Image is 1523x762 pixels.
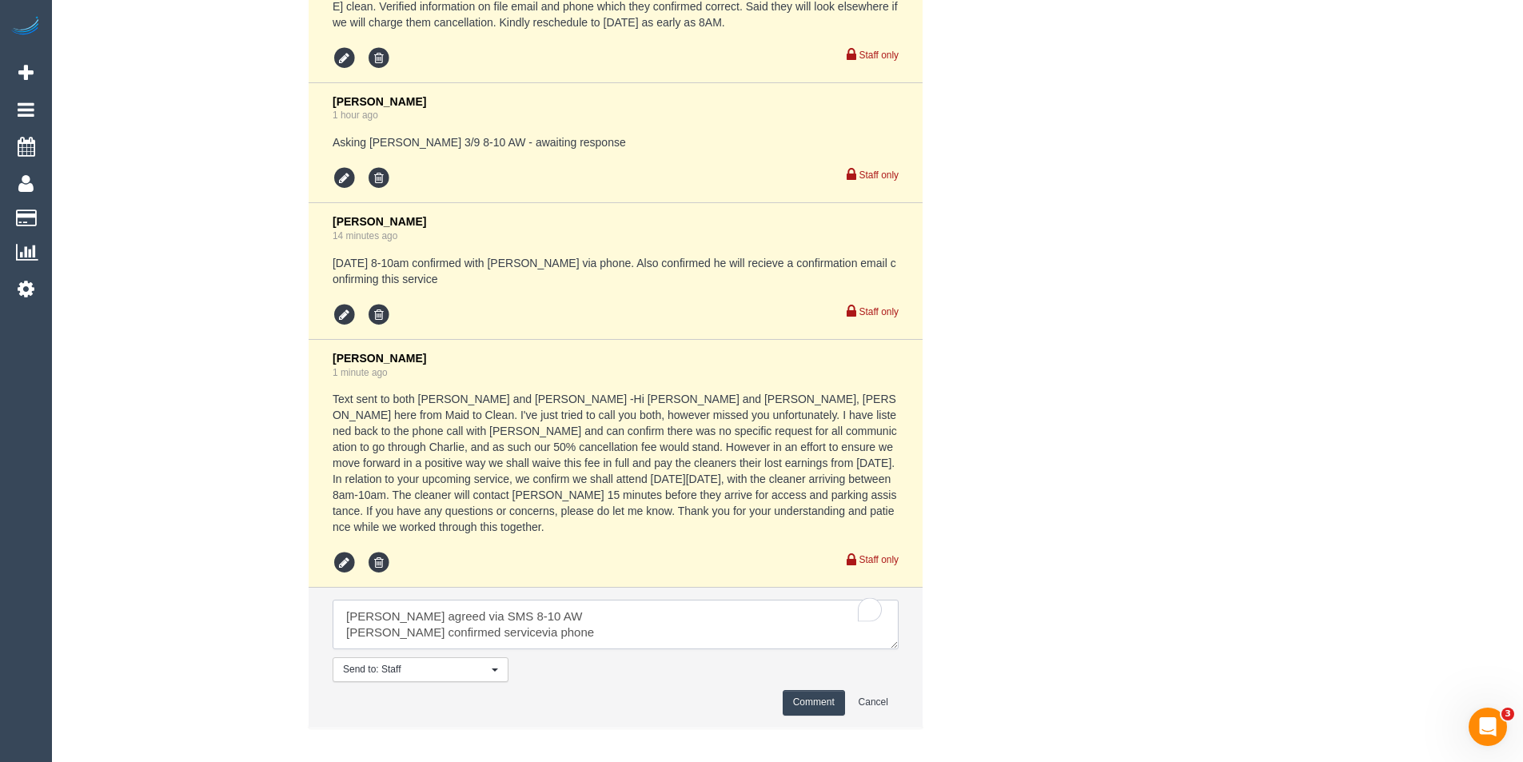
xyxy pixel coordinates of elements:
[333,95,426,108] span: [PERSON_NAME]
[859,50,899,61] small: Staff only
[859,554,899,565] small: Staff only
[333,134,899,150] pre: Asking [PERSON_NAME] 3/9 8-10 AW - awaiting response
[333,352,426,365] span: [PERSON_NAME]
[1469,708,1507,746] iframe: Intercom live chat
[333,600,899,649] textarea: To enrich screen reader interactions, please activate Accessibility in Grammarly extension settings
[333,391,899,535] pre: Text sent to both [PERSON_NAME] and [PERSON_NAME] -Hi [PERSON_NAME] and [PERSON_NAME], [PERSON_NA...
[10,16,42,38] img: Automaid Logo
[343,663,488,676] span: Send to: Staff
[333,110,378,121] a: 1 hour ago
[333,215,426,228] span: [PERSON_NAME]
[333,255,899,287] pre: [DATE] 8-10am confirmed with [PERSON_NAME] via phone. Also confirmed he will recieve a confirmati...
[859,170,899,181] small: Staff only
[1501,708,1514,720] span: 3
[848,690,899,715] button: Cancel
[859,306,899,317] small: Staff only
[783,690,845,715] button: Comment
[333,230,397,241] a: 14 minutes ago
[333,367,388,378] a: 1 minute ago
[333,657,508,682] button: Send to: Staff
